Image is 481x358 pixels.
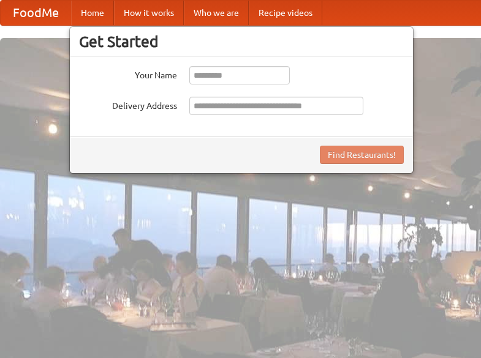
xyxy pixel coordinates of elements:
[71,1,114,25] a: Home
[114,1,184,25] a: How it works
[320,146,404,164] button: Find Restaurants!
[79,97,177,112] label: Delivery Address
[184,1,249,25] a: Who we are
[79,32,404,51] h3: Get Started
[1,1,71,25] a: FoodMe
[79,66,177,81] label: Your Name
[249,1,322,25] a: Recipe videos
